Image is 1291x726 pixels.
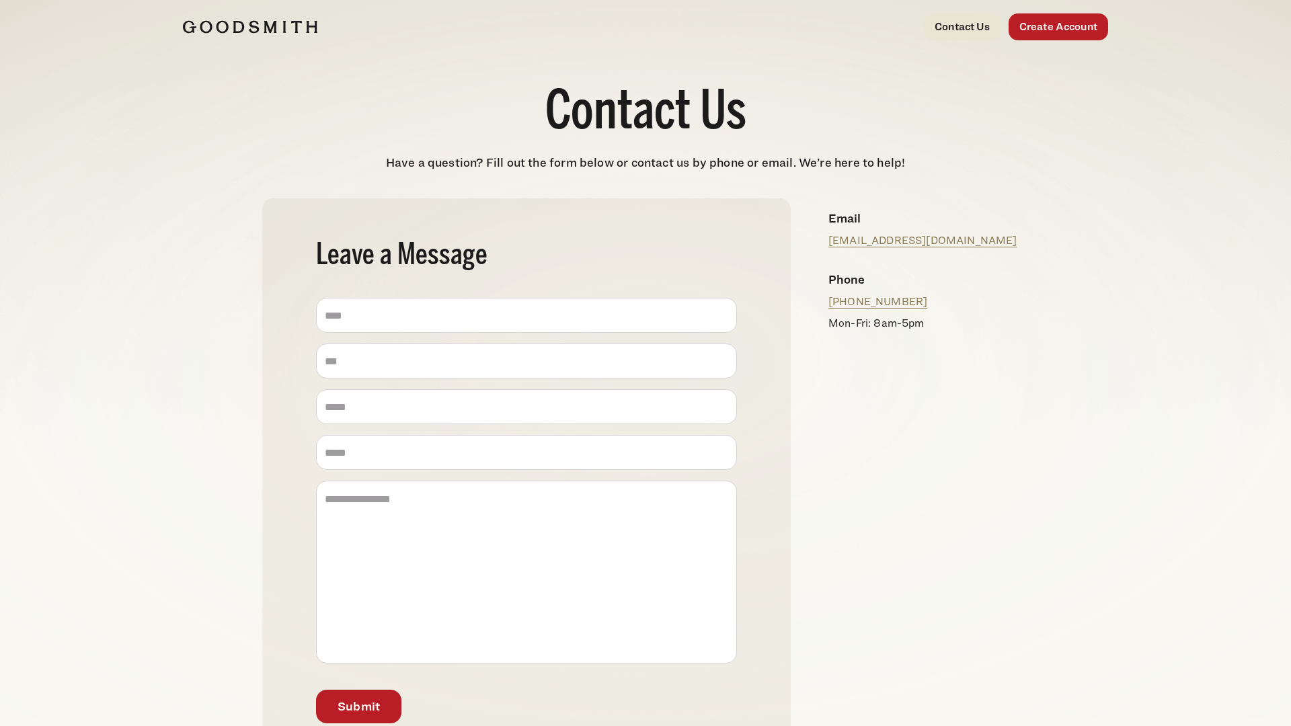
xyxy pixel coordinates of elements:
a: [EMAIL_ADDRESS][DOMAIN_NAME] [828,234,1017,247]
p: Mon-Fri: 8am-5pm [828,315,1018,331]
button: Submit [316,690,401,723]
a: Create Account [1009,13,1108,40]
a: [PHONE_NUMBER] [828,295,927,308]
a: Contact Us [924,13,1001,40]
img: Goodsmith [183,20,317,34]
h4: Phone [828,270,1018,288]
h4: Email [828,209,1018,227]
h2: Leave a Message [316,241,737,271]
